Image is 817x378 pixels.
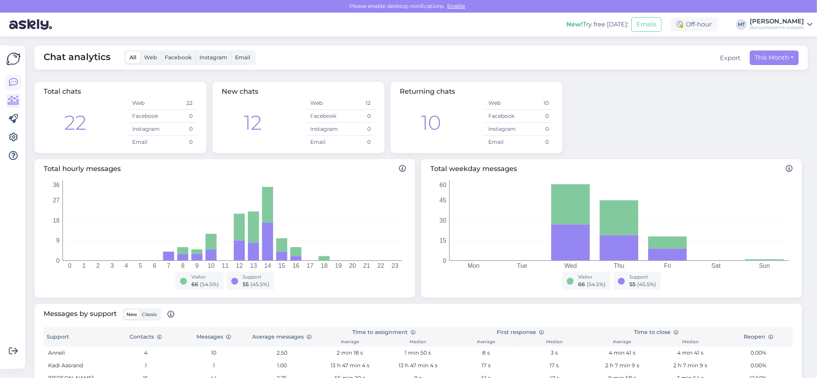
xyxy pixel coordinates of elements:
[400,87,455,96] span: Returning chats
[335,262,342,269] tspan: 19
[191,281,198,288] span: 66
[128,136,162,149] td: Email
[44,359,112,372] td: Kadi Aasrand
[588,338,656,347] th: Average
[222,262,229,269] tspan: 11
[430,164,793,174] span: Total weekday messages
[44,327,112,347] th: Support
[519,110,553,123] td: 0
[279,262,285,269] tspan: 15
[637,281,656,288] span: ( 45.5 %)
[112,347,180,359] td: 4
[222,87,258,96] span: New chats
[306,110,340,123] td: Facebook
[321,262,328,269] tspan: 18
[750,18,804,24] div: [PERSON_NAME]
[631,17,661,32] button: Emails
[307,262,314,269] tspan: 17
[306,136,340,149] td: Email
[162,110,197,123] td: 0
[452,347,520,359] td: 8 s
[484,123,519,136] td: Instagram
[349,262,356,269] tspan: 20
[180,359,248,372] td: 1
[306,123,340,136] td: Instagram
[452,338,520,347] th: Average
[384,359,452,372] td: 13 h 47 min 4 s
[421,108,441,138] div: 10
[195,262,199,269] tspan: 9
[244,108,262,138] div: 12
[236,262,243,269] tspan: 12
[64,108,86,138] div: 22
[363,262,370,269] tspan: 21
[671,18,718,31] div: Off-hour
[629,274,656,280] div: Support
[340,110,375,123] td: 0
[629,281,635,288] span: 55
[112,327,180,347] th: Contacts
[520,338,588,347] th: Median
[248,347,316,359] td: 2.50
[439,197,446,204] tspan: 45
[139,262,142,269] tspan: 5
[128,97,162,110] td: Web
[578,281,585,288] span: 66
[759,262,770,269] tspan: Sun
[68,262,71,269] tspan: 0
[564,262,577,269] tspan: Wed
[316,338,384,347] th: Average
[44,50,110,65] span: Chat analytics
[750,51,799,65] button: This Month
[725,359,793,372] td: 0.00%
[162,123,197,136] td: 0
[162,97,197,110] td: 22
[588,327,724,338] th: Time to close
[125,262,128,269] tspan: 4
[657,347,725,359] td: 4 min 41 s
[181,262,185,269] tspan: 8
[167,262,170,269] tspan: 7
[725,347,793,359] td: 0.00%
[484,97,519,110] td: Web
[306,97,340,110] td: Web
[566,21,583,28] b: New!
[517,262,527,269] tspan: Tue
[340,123,375,136] td: 0
[162,136,197,149] td: 0
[82,262,86,269] tspan: 1
[200,281,219,288] span: ( 54.5 %)
[128,110,162,123] td: Facebook
[340,136,375,149] td: 0
[566,20,628,29] div: Try free [DATE]:
[439,182,446,188] tspan: 60
[720,54,741,63] button: Export
[452,359,520,372] td: 17 s
[657,338,725,347] th: Median
[142,311,157,317] span: Classic
[130,54,136,61] span: All
[520,359,588,372] td: 17 s
[519,136,553,149] td: 0
[6,52,21,66] img: Askly Logo
[153,262,156,269] tspan: 6
[235,54,250,61] span: Email
[44,87,81,96] span: Total chats
[384,347,452,359] td: 1 min 50 s
[243,274,269,280] div: Support
[53,197,60,204] tspan: 27
[199,54,227,61] span: Instagram
[520,347,588,359] td: 3 s
[53,182,60,188] tspan: 36
[165,54,192,61] span: Facebook
[316,327,452,338] th: Time to assignment
[712,262,721,269] tspan: Sat
[384,338,452,347] th: Median
[484,110,519,123] td: Facebook
[614,262,624,269] tspan: Thu
[664,262,671,269] tspan: Fri
[248,327,316,347] th: Average messages
[578,274,606,280] div: Visitor
[112,359,180,372] td: 1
